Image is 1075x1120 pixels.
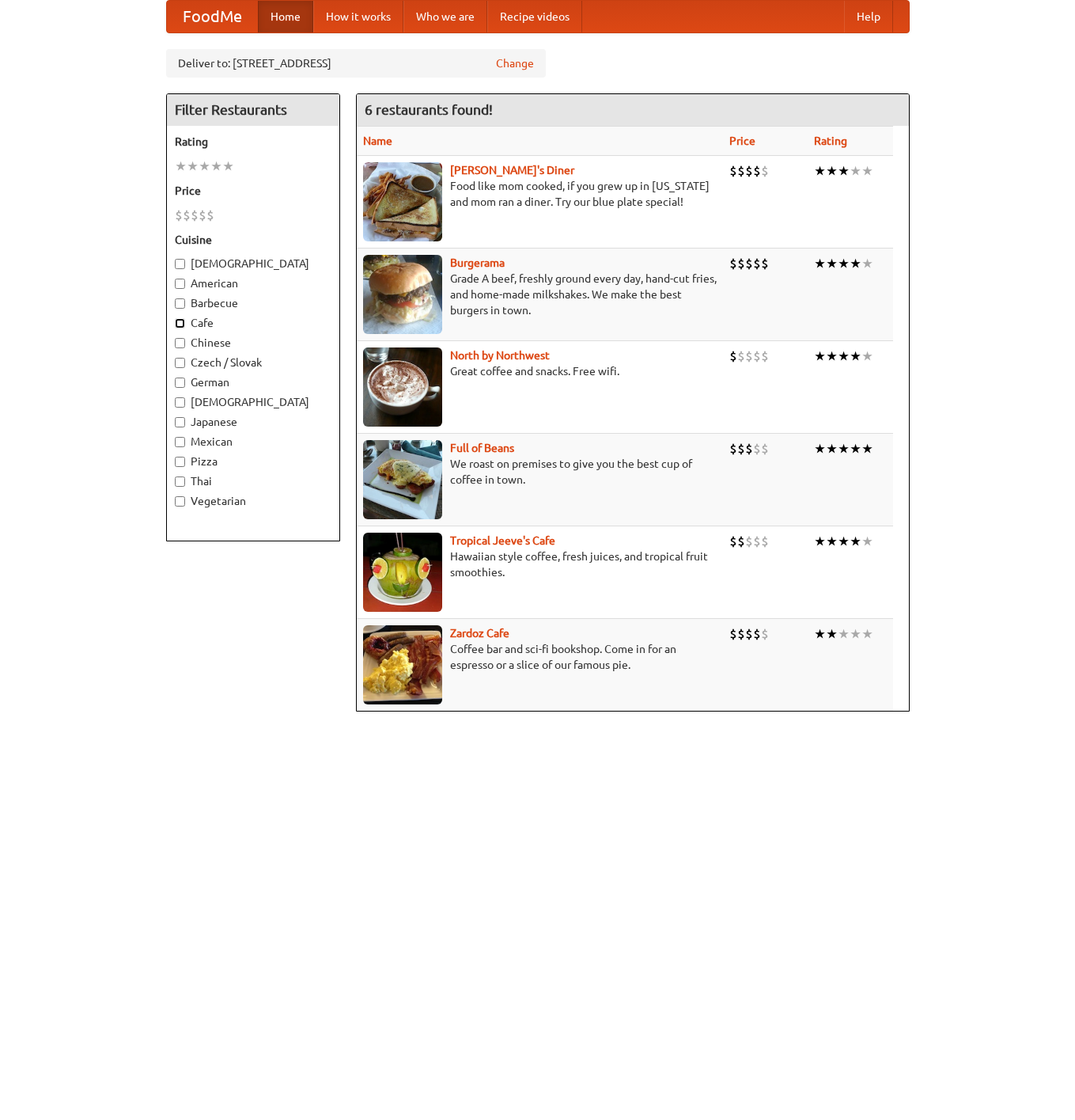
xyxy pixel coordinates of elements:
[175,493,331,509] label: Vegetarian
[761,440,769,457] li: $
[826,162,838,180] li: ★
[761,347,769,365] li: $
[729,135,755,147] a: Price
[826,347,838,365] li: ★
[167,1,258,32] a: FoodMe
[175,496,185,507] input: Vegetarian
[737,162,745,180] li: $
[844,1,893,32] a: Help
[175,454,331,469] label: Pizza
[313,1,403,32] a: How it works
[496,55,534,71] a: Change
[175,315,331,331] label: Cafe
[175,397,185,408] input: [DEMOGRAPHIC_DATA]
[861,347,873,365] li: ★
[450,627,509,640] b: Zardoz Cafe
[167,94,339,126] h4: Filter Restaurants
[761,533,769,550] li: $
[729,347,737,365] li: $
[861,255,873,272] li: ★
[850,625,861,643] li: ★
[450,534,555,547] a: Tropical Jeeve's Cafe
[175,232,331,248] h5: Cuisine
[175,476,185,487] input: Thai
[363,549,717,580] p: Hawaiian style coffee, fresh juices, and tropical fruit smoothies.
[175,457,185,467] input: Pizza
[175,335,331,351] label: Chinese
[737,440,745,457] li: $
[210,158,222,175] li: ★
[814,625,826,643] li: ★
[729,533,737,550] li: $
[175,434,331,450] label: Mexican
[258,1,313,32] a: Home
[753,255,761,272] li: $
[814,255,826,272] li: ★
[850,255,861,272] li: ★
[191,207,199,224] li: $
[175,207,183,224] li: $
[175,358,185,368] input: Czech / Slovak
[187,158,199,175] li: ★
[175,374,331,390] label: German
[175,394,331,410] label: [DEMOGRAPHIC_DATA]
[175,417,185,427] input: Japanese
[450,349,550,362] b: North by Northwest
[450,256,505,269] a: Burgerama
[737,533,745,550] li: $
[363,641,717,673] p: Coffee bar and sci-fi bookshop. Come in for an espresso or a slice of our famous pie.
[826,625,838,643] li: ★
[729,162,737,180] li: $
[850,533,861,550] li: ★
[175,414,331,430] label: Japanese
[450,164,574,177] a: [PERSON_NAME]'s Diner
[861,162,873,180] li: ★
[761,255,769,272] li: $
[761,162,769,180] li: $
[861,440,873,457] li: ★
[745,162,753,180] li: $
[838,625,850,643] li: ★
[838,533,850,550] li: ★
[175,295,331,311] label: Barbecue
[753,440,761,457] li: $
[861,533,873,550] li: ★
[861,625,873,643] li: ★
[363,347,442,427] img: north.jpg
[363,162,442,241] img: sallys.jpg
[450,442,514,454] a: Full of Beans
[175,298,185,309] input: Barbecue
[838,440,850,457] li: ★
[814,533,826,550] li: ★
[175,259,185,269] input: [DEMOGRAPHIC_DATA]
[850,347,861,365] li: ★
[745,440,753,457] li: $
[745,347,753,365] li: $
[729,440,737,457] li: $
[363,255,442,334] img: burgerama.jpg
[814,440,826,457] li: ★
[175,473,331,489] label: Thai
[753,625,761,643] li: $
[363,533,442,612] img: jeeves.jpg
[363,363,717,379] p: Great coffee and snacks. Free wifi.
[363,178,717,210] p: Food like mom cooked, if you grew up in [US_STATE] and mom ran a diner. Try our blue plate special!
[363,625,442,704] img: zardoz.jpg
[183,207,191,224] li: $
[745,625,753,643] li: $
[363,135,392,147] a: Name
[363,456,717,488] p: We roast on premises to give you the best cup of coffee in town.
[175,256,331,271] label: [DEMOGRAPHIC_DATA]
[175,279,185,289] input: American
[199,207,206,224] li: $
[737,625,745,643] li: $
[850,440,861,457] li: ★
[729,625,737,643] li: $
[838,347,850,365] li: ★
[403,1,487,32] a: Who we are
[175,134,331,150] h5: Rating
